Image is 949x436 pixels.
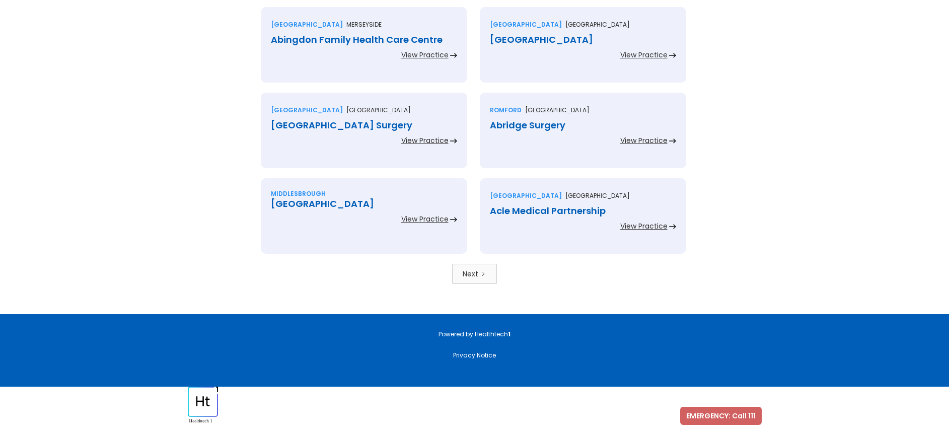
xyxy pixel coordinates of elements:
[490,20,562,30] div: [GEOGRAPHIC_DATA]
[453,351,496,359] a: Privacy Notice
[620,221,668,231] div: View Practice
[401,214,449,224] div: View Practice
[565,191,630,201] p: [GEOGRAPHIC_DATA]
[565,20,630,30] p: [GEOGRAPHIC_DATA]
[620,135,668,146] div: View Practice
[525,105,590,115] p: [GEOGRAPHIC_DATA]
[401,135,449,146] div: View Practice
[271,35,457,45] div: Abingdon Family Health Care Centre
[490,191,562,201] div: [GEOGRAPHIC_DATA]
[463,269,478,279] div: Next
[490,35,676,45] div: [GEOGRAPHIC_DATA]
[261,7,467,93] a: [GEOGRAPHIC_DATA]MerseysideAbingdon Family Health Care CentreView Practice
[620,50,668,60] div: View Practice
[401,50,449,60] div: View Practice
[271,120,457,130] div: [GEOGRAPHIC_DATA] Surgery
[508,330,510,338] strong: 1
[452,264,497,284] a: Next Page
[271,105,343,115] div: [GEOGRAPHIC_DATA]
[680,407,762,425] a: EMERGENCY: Call 111
[346,105,411,115] p: [GEOGRAPHIC_DATA]
[490,206,676,216] div: Acle Medical Partnership
[271,20,343,30] div: [GEOGRAPHIC_DATA]
[271,199,457,209] div: [GEOGRAPHIC_DATA]
[490,105,522,115] div: Romford
[686,411,756,421] span: EMERGENCY: Call 111
[439,330,510,338] a: Powered by Healthtech1
[480,93,686,178] a: Romford[GEOGRAPHIC_DATA]Abridge SurgeryView Practice
[261,264,689,284] div: List
[490,120,676,130] div: Abridge Surgery
[261,93,467,178] a: [GEOGRAPHIC_DATA][GEOGRAPHIC_DATA][GEOGRAPHIC_DATA] SurgeryView Practice
[480,7,686,93] a: [GEOGRAPHIC_DATA][GEOGRAPHIC_DATA][GEOGRAPHIC_DATA]View Practice
[271,189,326,199] div: Middlesbrough
[261,178,467,264] a: Middlesbrough[GEOGRAPHIC_DATA]View Practice
[480,178,686,264] a: [GEOGRAPHIC_DATA][GEOGRAPHIC_DATA]Acle Medical PartnershipView Practice
[346,20,382,30] p: Merseyside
